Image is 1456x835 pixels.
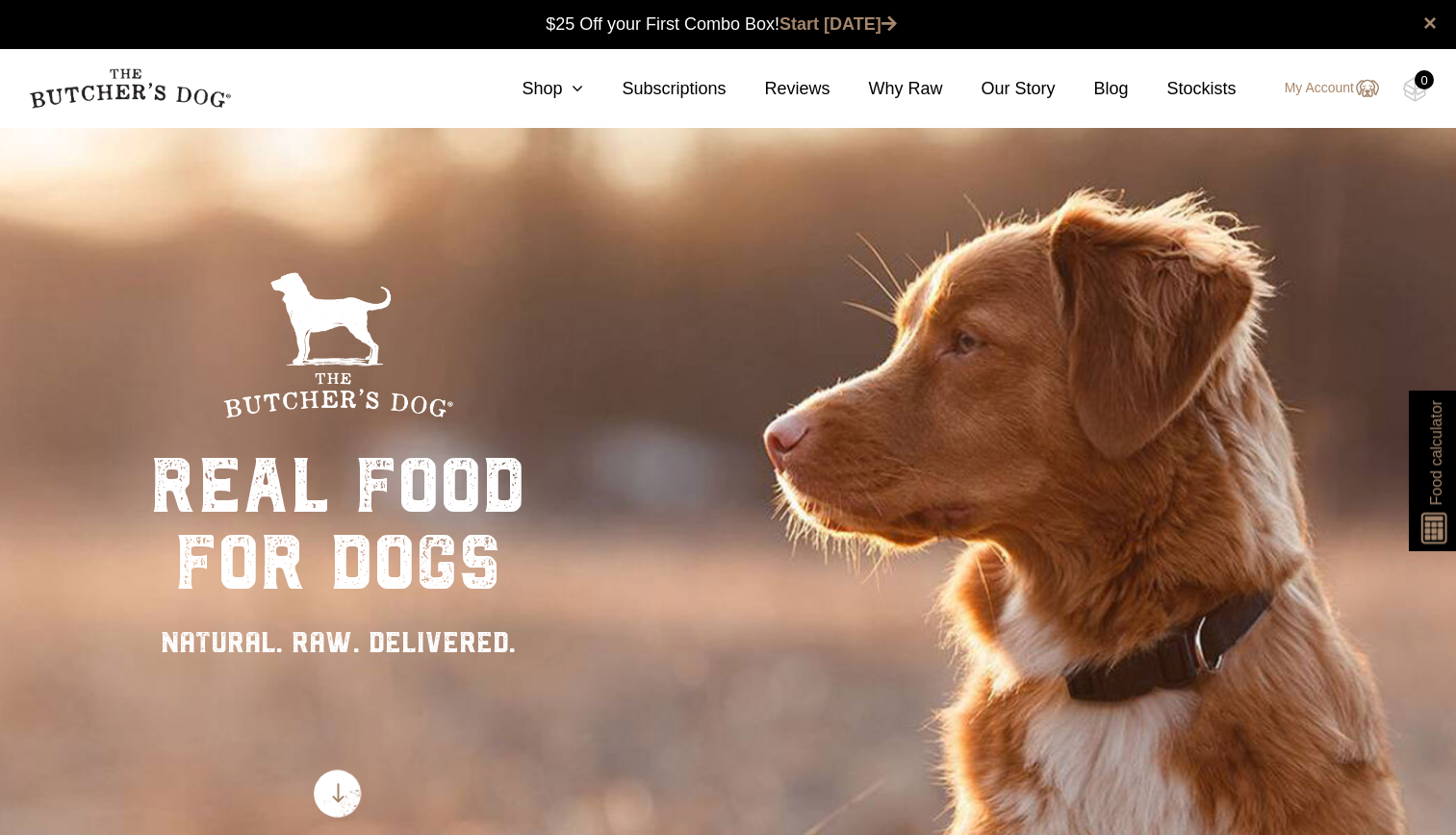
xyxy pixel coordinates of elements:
[1415,70,1434,89] div: 0
[726,76,830,102] a: Reviews
[150,620,525,664] div: NATURAL. RAW. DELIVERED.
[1423,12,1437,35] a: close
[583,76,726,102] a: Subscriptions
[483,76,583,102] a: Shop
[150,447,525,601] div: real food for dogs
[830,76,943,102] a: Why Raw
[1403,77,1427,102] img: TBD_Cart-Empty.png
[943,76,1056,102] a: Our Story
[1129,76,1237,102] a: Stockists
[779,14,897,34] a: Start [DATE]
[1424,400,1447,505] span: Food calculator
[1056,76,1129,102] a: Blog
[1265,77,1379,100] a: My Account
